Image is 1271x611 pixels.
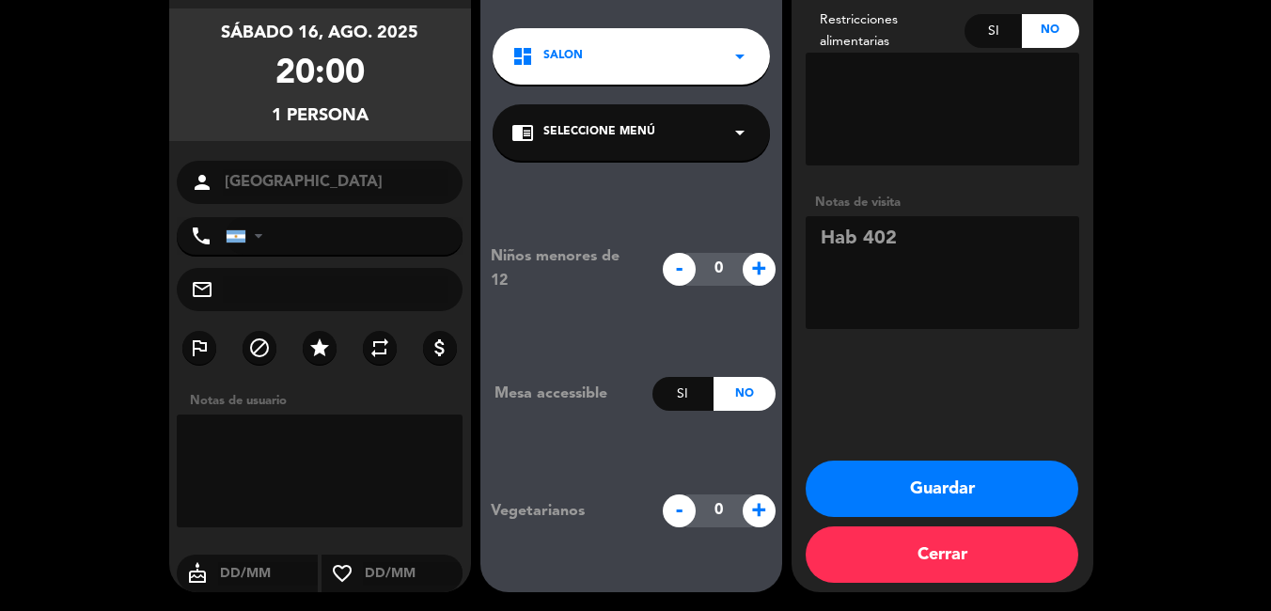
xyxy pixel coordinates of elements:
i: dashboard [511,45,534,68]
div: Vegetarianos [477,499,652,524]
i: repeat [369,337,391,359]
span: Seleccione Menú [543,123,655,142]
i: outlined_flag [188,337,211,359]
div: No [1022,14,1079,48]
div: Mesa accessible [480,382,652,406]
i: arrow_drop_down [729,45,751,68]
i: person [191,171,213,194]
i: phone [190,225,212,247]
span: + [743,494,776,527]
div: Notas de usuario [180,391,471,411]
i: favorite_border [322,562,363,585]
div: sábado 16, ago. 2025 [221,20,418,47]
span: - [663,494,696,527]
div: Restricciones alimentarias [806,9,965,53]
i: cake [177,562,218,585]
div: No [714,377,775,411]
div: Notas de visita [806,193,1079,212]
input: DD/MM [218,562,319,586]
div: Si [652,377,714,411]
span: SALON [543,47,583,66]
span: - [663,253,696,286]
i: star [308,337,331,359]
button: Guardar [806,461,1078,517]
div: Argentina: +54 [227,218,270,254]
input: DD/MM [363,562,463,586]
div: 20:00 [275,47,365,102]
span: + [743,253,776,286]
div: 1 persona [272,102,369,130]
button: Cerrar [806,526,1078,583]
i: mail_outline [191,278,213,301]
div: Si [965,14,1022,48]
div: Niños menores de 12 [477,244,652,293]
i: block [248,337,271,359]
i: arrow_drop_down [729,121,751,144]
i: attach_money [429,337,451,359]
i: chrome_reader_mode [511,121,534,144]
